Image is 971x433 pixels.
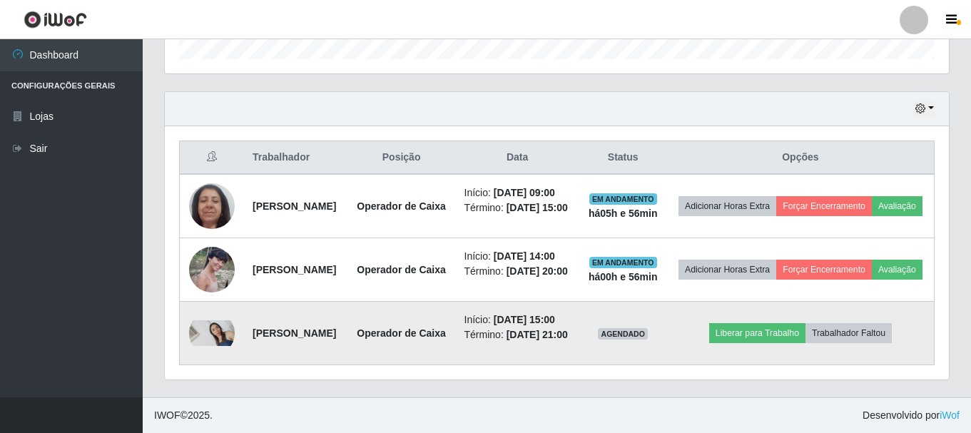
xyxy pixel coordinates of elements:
[347,141,456,175] th: Posição
[189,247,235,292] img: 1617198337870.jpeg
[24,11,87,29] img: CoreUI Logo
[863,408,960,423] span: Desenvolvido por
[253,327,336,339] strong: [PERSON_NAME]
[776,196,872,216] button: Forçar Encerramento
[872,260,922,280] button: Avaliação
[507,329,568,340] time: [DATE] 21:00
[494,250,555,262] time: [DATE] 14:00
[357,200,446,212] strong: Operador de Caixa
[872,196,922,216] button: Avaliação
[464,200,571,215] li: Término:
[456,141,579,175] th: Data
[494,187,555,198] time: [DATE] 09:00
[507,202,568,213] time: [DATE] 15:00
[589,193,657,205] span: EM ANDAMENTO
[464,264,571,279] li: Término:
[579,141,667,175] th: Status
[678,196,776,216] button: Adicionar Horas Extra
[253,200,336,212] strong: [PERSON_NAME]
[357,264,446,275] strong: Operador de Caixa
[357,327,446,339] strong: Operador de Caixa
[464,312,571,327] li: Início:
[189,175,235,236] img: 1709656431175.jpeg
[805,323,892,343] button: Trabalhador Faltou
[244,141,347,175] th: Trabalhador
[189,320,235,346] img: 1748623968864.jpeg
[154,409,181,421] span: IWOF
[494,314,555,325] time: [DATE] 15:00
[253,264,336,275] strong: [PERSON_NAME]
[154,408,213,423] span: © 2025 .
[464,249,571,264] li: Início:
[598,328,648,340] span: AGENDADO
[776,260,872,280] button: Forçar Encerramento
[464,327,571,342] li: Término:
[589,271,658,282] strong: há 00 h e 56 min
[507,265,568,277] time: [DATE] 20:00
[709,323,805,343] button: Liberar para Trabalho
[940,409,960,421] a: iWof
[678,260,776,280] button: Adicionar Horas Extra
[464,185,571,200] li: Início:
[667,141,935,175] th: Opções
[589,208,658,219] strong: há 05 h e 56 min
[589,257,657,268] span: EM ANDAMENTO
